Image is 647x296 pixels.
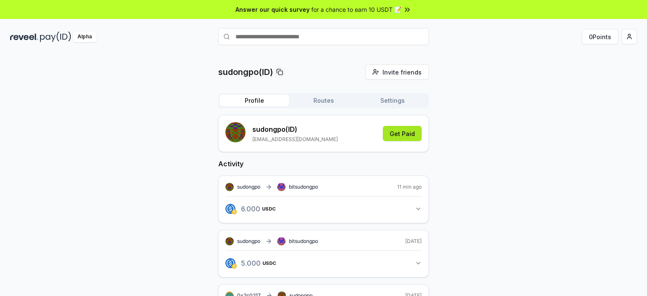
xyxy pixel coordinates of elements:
div: Alpha [73,32,96,42]
span: USDC [262,261,276,266]
img: logo.png [232,209,237,214]
span: for a chance to earn 10 USDT 📝 [311,5,401,14]
button: Settings [358,95,427,107]
button: Profile [220,95,289,107]
span: [DATE] [405,238,422,245]
button: Get Paid [383,126,422,141]
span: Invite friends [382,68,422,77]
img: pay_id [40,32,71,42]
img: logo.png [225,258,235,268]
span: 11 min ago [397,184,422,190]
p: [EMAIL_ADDRESS][DOMAIN_NAME] [252,136,338,143]
h2: Activity [218,159,429,169]
span: sudongpo [237,238,260,245]
button: 5.000USDC [225,256,422,270]
button: 0Points [582,29,618,44]
span: sudongpo [237,184,260,190]
button: 6.000USDC [225,202,422,216]
button: Invite friends [365,64,429,80]
span: bitsudongpo [289,238,318,245]
span: Answer our quick survey [235,5,310,14]
img: logo.png [232,264,237,269]
img: reveel_dark [10,32,38,42]
span: bitsudongpo [289,184,318,190]
p: sudongpo(ID) [218,66,273,78]
p: sudongpo (ID) [252,124,338,134]
button: Routes [289,95,358,107]
img: logo.png [225,204,235,214]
